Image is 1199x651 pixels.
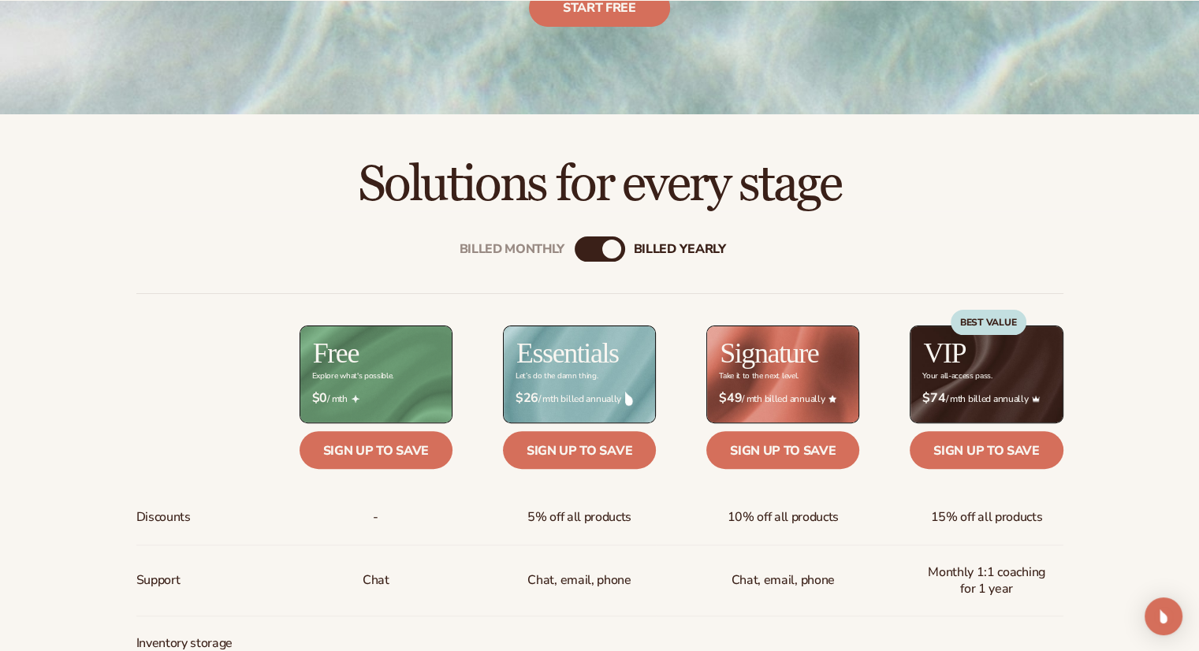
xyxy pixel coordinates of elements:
[922,391,1050,406] span: / mth billed annually
[922,558,1050,604] span: Monthly 1:1 coaching for 1 year
[923,339,966,367] h2: VIP
[300,431,452,469] a: Sign up to save
[931,503,1043,532] span: 15% off all products
[625,392,633,406] img: drop.png
[719,372,799,381] div: Take it to the next level.
[829,395,836,402] img: Star_6.png
[516,391,538,406] strong: $26
[727,503,839,532] span: 10% off all products
[707,326,858,422] img: Signature_BG_eeb718c8-65ac-49e3-a4e5-327c6aa73146.jpg
[951,310,1026,335] div: BEST VALUE
[719,391,742,406] strong: $49
[312,372,393,381] div: Explore what's possible.
[313,339,359,367] h2: Free
[1145,597,1182,635] div: Open Intercom Messenger
[363,566,389,595] p: Chat
[503,431,656,469] a: Sign up to save
[504,326,655,422] img: Essentials_BG_9050f826-5aa9-47d9-a362-757b82c62641.jpg
[720,339,818,367] h2: Signature
[44,158,1155,211] h2: Solutions for every stage
[516,372,598,381] div: Let’s do the damn thing.
[527,503,631,532] span: 5% off all products
[922,391,945,406] strong: $74
[732,566,835,595] span: Chat, email, phone
[527,566,631,595] p: Chat, email, phone
[1032,395,1040,403] img: Crown_2d87c031-1b5a-4345-8312-a4356ddcde98.png
[634,242,726,257] div: billed Yearly
[719,391,847,406] span: / mth billed annually
[706,431,859,469] a: Sign up to save
[136,503,191,532] span: Discounts
[352,395,359,403] img: Free_Icon_bb6e7c7e-73f8-44bd-8ed0-223ea0fc522e.png
[516,391,643,406] span: / mth billed annually
[312,391,327,406] strong: $0
[910,326,1062,422] img: VIP_BG_199964bd-3653-43bc-8a67-789d2d7717b9.jpg
[460,242,565,257] div: Billed Monthly
[312,391,440,406] span: / mth
[136,566,181,595] span: Support
[373,503,378,532] span: -
[910,431,1063,469] a: Sign up to save
[516,339,619,367] h2: Essentials
[300,326,452,422] img: free_bg.png
[922,372,992,381] div: Your all-access pass.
